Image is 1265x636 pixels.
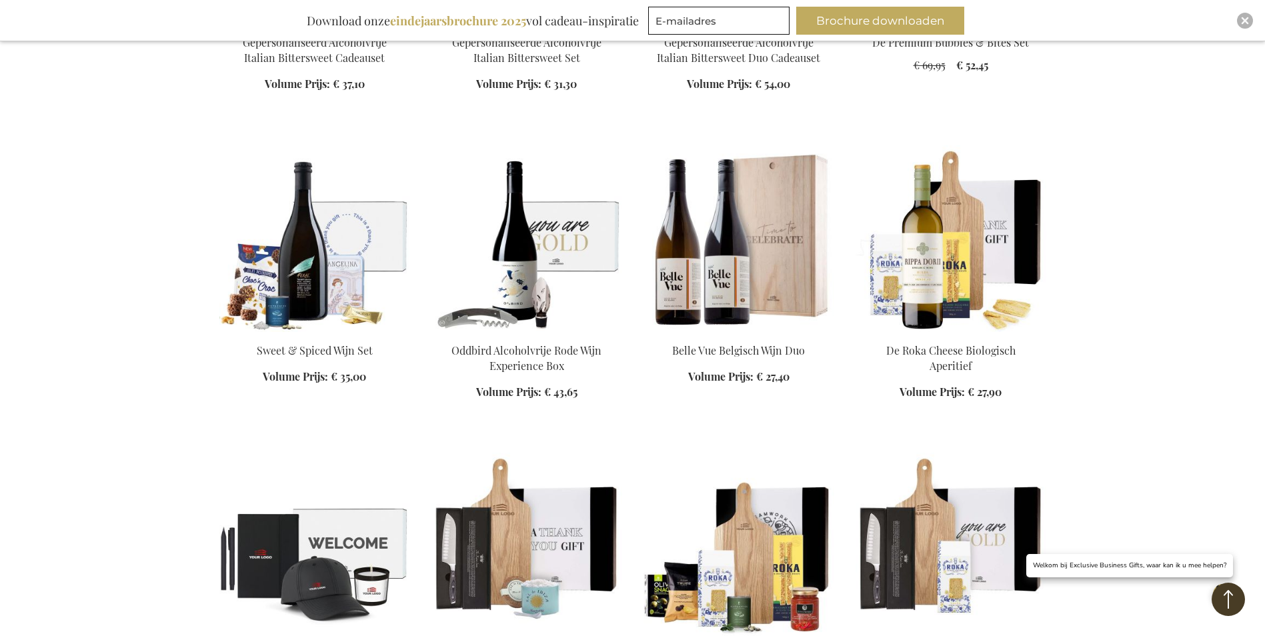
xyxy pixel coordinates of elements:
[431,327,622,339] a: Oddbird Non-Alcoholic Red Wine Experience Box
[856,145,1046,332] img: De Roka Cheese Biologisch Aperitief
[672,343,805,357] a: Belle Vue Belgisch Wijn Duo
[886,343,1016,373] a: De Roka Cheese Biologisch Aperitief
[968,385,1002,399] span: € 27,90
[687,77,752,91] span: Volume Prijs:
[451,343,601,373] a: Oddbird Alcoholvrije Rode Wijn Experience Box
[688,369,790,385] a: Volume Prijs: € 27,40
[331,369,366,383] span: € 35,00
[900,385,965,399] span: Volume Prijs:
[257,343,373,357] a: Sweet & Spiced Wijn Set
[900,385,1002,400] a: Volume Prijs: € 27,90
[1241,17,1249,25] img: Close
[476,77,577,92] a: Volume Prijs: € 31,30
[872,35,1029,49] a: De Premium Bubbles & Bites Set
[648,7,794,39] form: marketing offers and promotions
[1237,13,1253,29] div: Close
[263,369,366,385] a: Volume Prijs: € 35,00
[914,58,946,72] span: € 69,95
[644,145,834,332] img: Belle Vue Belgisch Wijn Duo
[544,385,577,399] span: € 43,65
[265,77,365,92] a: Volume Prijs: € 37,10
[476,77,541,91] span: Volume Prijs:
[219,145,410,332] img: Sweet & Spiced Wine Set
[544,77,577,91] span: € 31,30
[219,327,410,339] a: Sweet & Spiced Wine Set
[265,77,330,91] span: Volume Prijs:
[688,369,754,383] span: Volume Prijs:
[476,385,577,400] a: Volume Prijs: € 43,65
[648,7,790,35] input: E-mailadres
[756,369,790,383] span: € 27,40
[687,77,790,92] a: Volume Prijs: € 54,00
[301,7,645,35] div: Download onze vol cadeau-inspiratie
[333,77,365,91] span: € 37,10
[390,13,526,29] b: eindejaarsbrochure 2025
[476,385,541,399] span: Volume Prijs:
[431,145,622,332] img: Oddbird Non-Alcoholic Red Wine Experience Box
[755,77,790,91] span: € 54,00
[796,7,964,35] button: Brochure downloaden
[856,327,1046,339] a: De Roka Cheese Biologisch Aperitief
[263,369,328,383] span: Volume Prijs:
[644,327,834,339] a: Belle Vue Belgisch Wijn Duo
[956,58,988,72] span: € 52,45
